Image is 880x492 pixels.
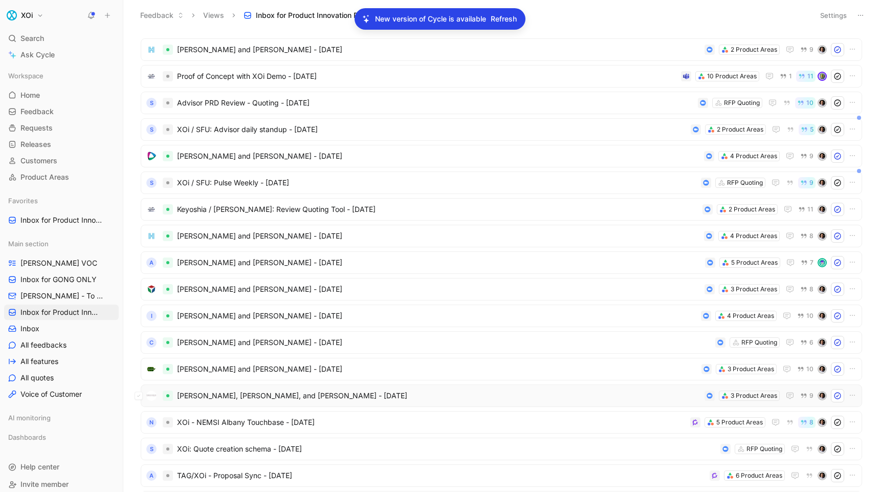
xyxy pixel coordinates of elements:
span: Voice of Customer [20,389,82,399]
a: A[PERSON_NAME] and [PERSON_NAME] - [DATE]5 Product Areas7avatar [141,251,862,274]
div: Help center [4,459,119,475]
img: avatar [819,99,826,106]
a: NXOi - NEMSI Albany Touchbase - [DATE]5 Product Areas8avatar [141,411,862,434]
div: 4 Product Areas [730,151,777,161]
img: logo [146,71,157,81]
a: I[PERSON_NAME] and [PERSON_NAME] - [DATE]4 Product Areas10avatar [141,305,862,327]
div: 3 Product Areas [731,284,777,294]
img: avatar [819,126,826,133]
div: AI monitoring [4,410,119,425]
a: [PERSON_NAME] - To Process [4,288,119,304]
a: Inbox for GONG ONLY [4,272,119,287]
span: Inbox for Product Innovation Product Area [20,215,104,226]
span: 7 [810,260,813,266]
div: 5 Product Areas [716,417,763,427]
span: 10 [806,366,813,372]
div: A [146,258,157,268]
span: 8 [809,233,813,239]
span: XOi / SFU: Pulse Weekly - [DATE] [177,177,697,189]
img: logo [146,231,157,241]
button: 9 [798,177,816,188]
a: All feedbacks [4,337,119,353]
span: 9 [809,180,813,186]
div: 3 Product Areas [728,364,774,374]
button: Inbox for Product Innovation Product AreaMain section [239,8,456,23]
div: AI monitoring [4,410,119,429]
span: Requests [20,123,53,133]
div: RFP Quoting [746,444,782,454]
a: Inbox for Product Innovation Product Area [4,212,119,228]
img: avatar [819,73,826,80]
a: All features [4,354,119,369]
span: 5 [810,126,813,133]
img: avatar [819,339,826,346]
span: Home [20,90,40,100]
div: Dashboards [4,430,119,445]
div: S [146,178,157,188]
button: 9 [798,390,816,401]
span: [PERSON_NAME] and [PERSON_NAME] - [DATE] [177,150,700,162]
span: 1 [789,73,792,79]
h1: XOi [21,11,33,20]
span: 11 [807,73,813,79]
button: 8 [798,230,816,242]
a: SXOi: Quote creation schema - [DATE]RFP Quotingavatar [141,438,862,460]
div: Workspace [4,68,119,83]
span: [PERSON_NAME] and [PERSON_NAME] - [DATE] [177,336,711,349]
div: Favorites [4,193,119,208]
a: logoProof of Concept with XOi Demo - [DATE]10 Product Areas111avatar [141,65,862,88]
div: 2 Product Areas [731,45,777,55]
button: 10 [795,363,816,375]
img: logo [146,391,157,401]
div: Main section [4,236,119,251]
img: avatar [819,232,826,240]
button: 6 [798,337,816,348]
span: 9 [809,393,813,399]
span: 8 [809,286,813,292]
div: 4 Product Areas [727,311,774,321]
span: Invite member [20,480,69,488]
button: 11 [796,71,816,82]
span: XOi / SFU: Advisor daily standup - [DATE] [177,123,687,136]
button: 9 [798,44,816,55]
span: Advisor PRD Review - Quoting - [DATE] [177,97,694,109]
span: Main section [8,239,49,249]
span: Dashboards [8,432,46,442]
a: logo[PERSON_NAME] and [PERSON_NAME] - [DATE]4 Product Areas8avatar [141,225,862,247]
img: avatar [819,46,826,53]
div: RFP Quoting [727,178,763,188]
div: 3 Product Areas [731,391,777,401]
img: logo [146,364,157,374]
a: logo[PERSON_NAME] and [PERSON_NAME] - [DATE]4 Product Areas9avatar [141,145,862,167]
img: avatar [819,179,826,186]
span: [PERSON_NAME] and [PERSON_NAME] - [DATE] [177,256,701,269]
a: logo[PERSON_NAME], [PERSON_NAME], and [PERSON_NAME] - [DATE]3 Product Areas9avatar [141,384,862,407]
span: Releases [20,139,51,149]
img: avatar [819,153,826,160]
div: A [146,470,157,481]
div: 5 Product Areas [731,258,778,268]
button: 7 [799,257,816,268]
a: C[PERSON_NAME] and [PERSON_NAME] - [DATE]RFP Quoting6avatar [141,331,862,354]
img: avatar [819,472,826,479]
span: AI monitoring [8,413,51,423]
span: Search [20,32,44,45]
span: XOi - NEMSI Albany Touchbase - [DATE] [177,416,686,429]
span: [PERSON_NAME] - To Process [20,291,106,301]
div: 2 Product Areas [717,124,763,135]
span: [PERSON_NAME], [PERSON_NAME], and [PERSON_NAME] - [DATE] [177,390,700,402]
a: All quotes [4,370,119,386]
button: 10 [795,97,816,109]
a: Inbox for Product Innovation Product Area [4,305,119,320]
img: avatar [819,286,826,293]
a: Ask Cycle [4,47,119,62]
span: [PERSON_NAME] and [PERSON_NAME] - [DATE] [177,363,697,375]
a: Home [4,88,119,103]
span: Inbox for GONG ONLY [20,274,97,285]
span: 11 [807,206,813,212]
a: SAdvisor PRD Review - Quoting - [DATE]RFP Quoting10avatar [141,92,862,114]
span: Feedback [20,106,54,117]
button: Feedback [136,8,188,23]
div: Dashboards [4,430,119,448]
p: New version of Cycle is available [375,13,486,25]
